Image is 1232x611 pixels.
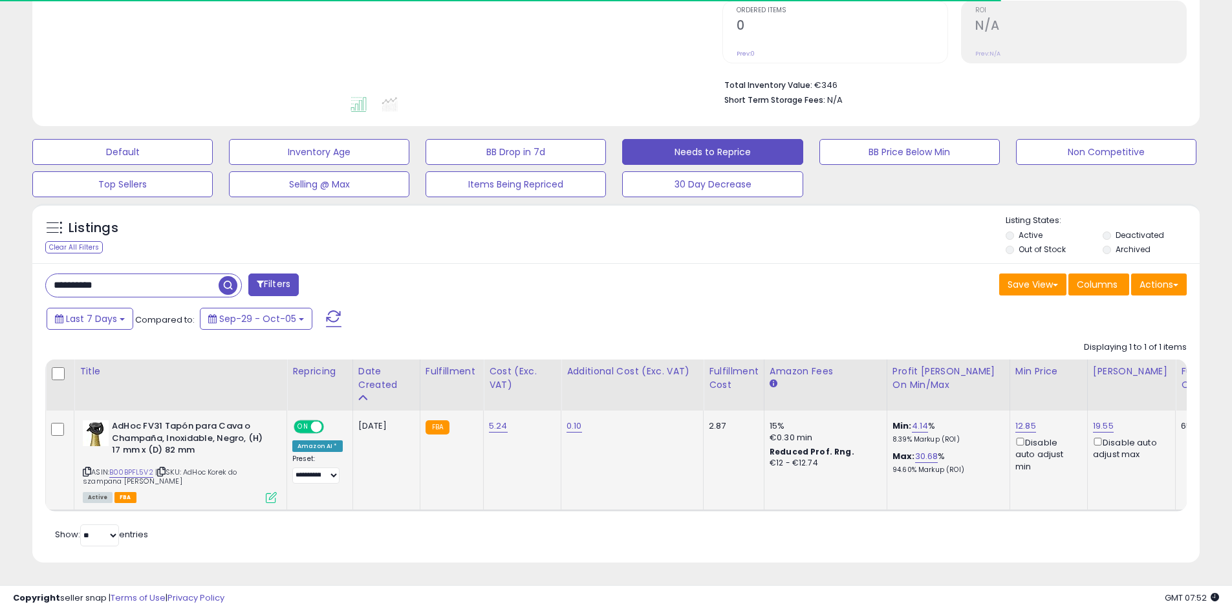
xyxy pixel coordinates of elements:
[1116,244,1151,255] label: Archived
[1093,365,1170,378] div: [PERSON_NAME]
[66,312,117,325] span: Last 7 Days
[47,308,133,330] button: Last 7 Days
[292,455,343,484] div: Preset:
[32,139,213,165] button: Default
[13,592,60,604] strong: Copyright
[1181,420,1221,432] div: 65
[827,94,843,106] span: N/A
[770,365,881,378] div: Amazon Fees
[1093,435,1165,460] div: Disable auto adjust max
[892,466,1000,475] p: 94.60% Markup (ROI)
[1165,592,1219,604] span: 2025-10-13 07:52 GMT
[295,422,311,433] span: ON
[975,7,1186,14] span: ROI
[426,365,478,378] div: Fulfillment
[737,7,947,14] span: Ordered Items
[915,450,938,463] a: 30.68
[1131,273,1187,295] button: Actions
[1093,420,1114,433] a: 19.55
[709,365,759,392] div: Fulfillment Cost
[1016,139,1196,165] button: Non Competitive
[426,139,606,165] button: BB Drop in 7d
[83,467,237,486] span: | SKU: AdHoc Korek do szampana [PERSON_NAME]
[1006,215,1200,227] p: Listing States:
[1015,420,1036,433] a: 12.85
[770,420,877,432] div: 15%
[1068,273,1129,295] button: Columns
[13,592,224,605] div: seller snap | |
[892,450,915,462] b: Max:
[724,80,812,91] b: Total Inventory Value:
[709,420,754,432] div: 2.87
[1181,365,1226,392] div: Fulfillable Quantity
[724,76,1177,92] li: €346
[322,422,343,433] span: OFF
[358,420,410,432] div: [DATE]
[622,171,803,197] button: 30 Day Decrease
[819,139,1000,165] button: BB Price Below Min
[892,435,1000,444] p: 8.39% Markup (ROI)
[622,139,803,165] button: Needs to Reprice
[1084,341,1187,354] div: Displaying 1 to 1 of 1 items
[292,440,343,452] div: Amazon AI *
[32,171,213,197] button: Top Sellers
[55,528,148,541] span: Show: entries
[737,18,947,36] h2: 0
[80,365,281,378] div: Title
[426,420,449,434] small: FBA
[724,94,825,105] b: Short Term Storage Fees:
[109,467,153,478] a: B00BPFL5V2
[83,420,109,446] img: 413NHaGJ3IS._SL40_.jpg
[892,451,1000,475] div: %
[975,18,1186,36] h2: N/A
[770,378,777,390] small: Amazon Fees.
[83,492,113,503] span: All listings currently available for purchase on Amazon
[1015,365,1082,378] div: Min Price
[887,359,1010,411] th: The percentage added to the cost of goods (COGS) that forms the calculator for Min & Max prices.
[114,492,136,503] span: FBA
[358,365,415,392] div: Date Created
[489,420,508,433] a: 5.24
[567,420,582,433] a: 0.10
[892,420,912,432] b: Min:
[1019,244,1066,255] label: Out of Stock
[426,171,606,197] button: Items Being Repriced
[135,314,195,326] span: Compared to:
[567,365,698,378] div: Additional Cost (Exc. VAT)
[892,365,1004,392] div: Profit [PERSON_NAME] on Min/Max
[83,420,277,502] div: ASIN:
[892,420,1000,444] div: %
[770,432,877,444] div: €0.30 min
[1116,230,1164,241] label: Deactivated
[770,446,854,457] b: Reduced Prof. Rng.
[112,420,269,460] b: AdHoc FV31 Tapón para Cava o Champaña, Inoxidable, Negro, (H) 17 mm x (D) 82 mm
[229,139,409,165] button: Inventory Age
[219,312,296,325] span: Sep-29 - Oct-05
[69,219,118,237] h5: Listings
[770,458,877,469] div: €12 - €12.74
[999,273,1066,295] button: Save View
[229,171,409,197] button: Selling @ Max
[1019,230,1043,241] label: Active
[168,592,224,604] a: Privacy Policy
[292,365,347,378] div: Repricing
[111,592,166,604] a: Terms of Use
[489,365,556,392] div: Cost (Exc. VAT)
[737,50,755,58] small: Prev: 0
[200,308,312,330] button: Sep-29 - Oct-05
[248,273,299,296] button: Filters
[45,241,103,253] div: Clear All Filters
[912,420,929,433] a: 4.14
[975,50,1000,58] small: Prev: N/A
[1015,435,1077,473] div: Disable auto adjust min
[1077,278,1118,291] span: Columns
